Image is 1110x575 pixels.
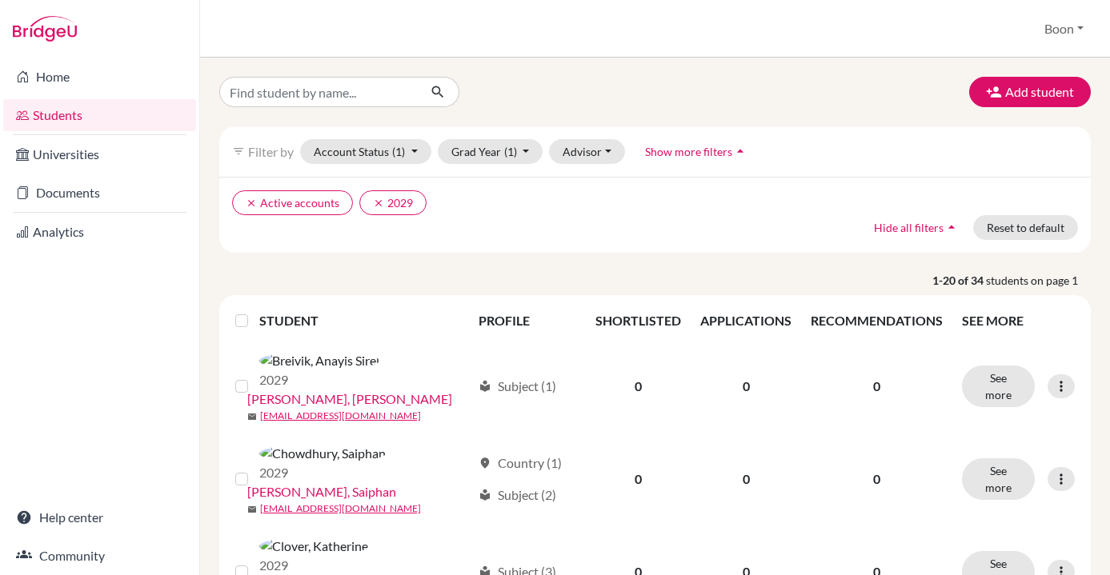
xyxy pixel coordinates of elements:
a: [EMAIL_ADDRESS][DOMAIN_NAME] [260,501,421,516]
span: students on page 1 [986,272,1091,289]
a: Students [3,99,196,131]
a: Home [3,61,196,93]
span: Show more filters [645,145,732,158]
a: [EMAIL_ADDRESS][DOMAIN_NAME] [260,409,421,423]
span: (1) [392,145,405,158]
button: Grad Year(1) [438,139,543,164]
a: Universities [3,138,196,170]
button: Advisor [549,139,625,164]
span: mail [247,412,257,421]
th: RECOMMENDATIONS [801,301,952,340]
button: Hide all filtersarrow_drop_up [860,215,973,240]
td: 0 [691,433,801,525]
i: filter_list [232,145,245,158]
a: Help center [3,501,196,533]
th: SHORTLISTED [586,301,691,340]
p: 0 [811,377,943,396]
span: Filter by [248,144,294,159]
p: 2029 [259,556,368,575]
img: Clover, Katherine [259,537,368,556]
a: Community [3,540,196,572]
a: [PERSON_NAME], Saiphan [247,482,396,501]
button: clearActive accounts [232,190,353,215]
th: SEE MORE [952,301,1084,340]
a: [PERSON_NAME], [PERSON_NAME] [247,389,452,409]
th: APPLICATIONS [691,301,801,340]
img: Breivik, Anayis Sirel [259,351,379,370]
span: local_library [479,489,491,501]
button: Boon [1037,14,1091,44]
img: Chowdhury, Saiphan [259,444,386,463]
span: mail [247,505,257,514]
th: STUDENT [259,301,470,340]
span: location_on [479,457,491,469]
th: PROFILE [469,301,586,340]
i: clear [246,198,257,209]
td: 0 [586,433,691,525]
a: Documents [3,177,196,209]
button: clear2029 [359,190,427,215]
i: clear [373,198,384,209]
p: 2029 [259,463,386,482]
td: 0 [691,340,801,433]
div: Subject (1) [479,377,556,396]
i: arrow_drop_up [732,143,748,159]
button: See more [962,458,1035,500]
button: Reset to default [973,215,1078,240]
img: Bridge-U [13,16,77,42]
i: arrow_drop_up [944,219,960,235]
a: Analytics [3,216,196,248]
div: Country (1) [479,453,562,473]
strong: 1-20 of 34 [932,272,986,289]
td: 0 [586,340,691,433]
span: local_library [479,380,491,393]
button: Add student [969,77,1091,107]
p: 2029 [259,370,379,389]
span: Hide all filters [874,221,944,234]
button: Show more filtersarrow_drop_up [631,139,762,164]
p: 0 [811,469,943,489]
input: Find student by name... [219,77,418,107]
button: Account Status(1) [300,139,431,164]
div: Subject (2) [479,485,556,505]
button: See more [962,365,1035,407]
span: (1) [504,145,517,158]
